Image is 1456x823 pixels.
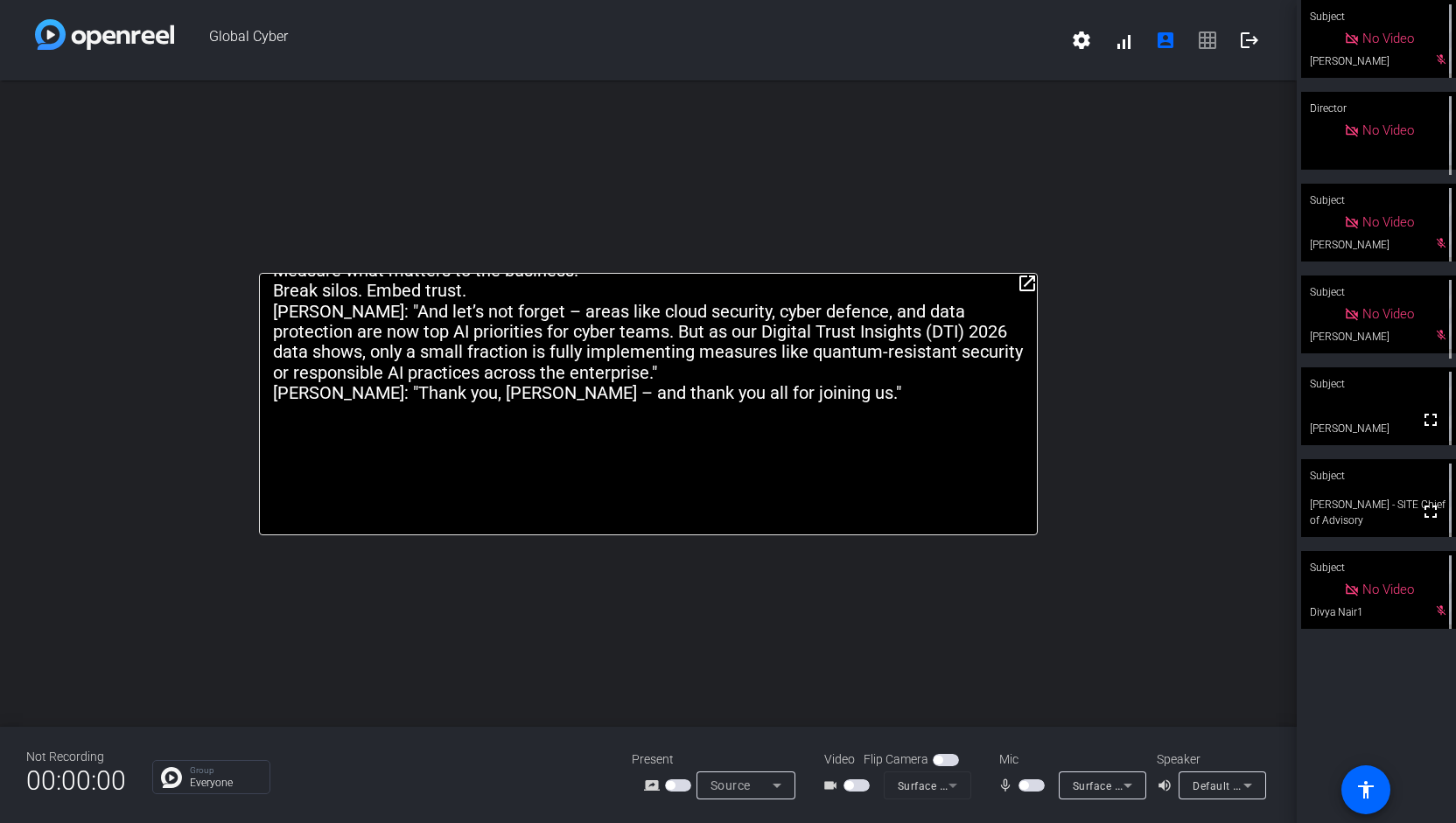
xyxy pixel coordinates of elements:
[1301,459,1456,492] div: Subject
[35,19,174,50] img: white-gradient.svg
[1157,750,1262,769] div: Speaker
[822,775,843,796] mat-icon: videocam_outline
[1155,30,1176,51] mat-icon: account_box
[1301,551,1456,584] div: Subject
[1301,184,1456,217] div: Subject
[1362,31,1414,46] span: No Video
[273,281,1023,301] p: Break silos. Embed trust.
[1301,92,1456,125] div: Director
[1362,122,1414,138] span: No Video
[1420,501,1441,522] mat-icon: fullscreen
[1362,582,1414,597] span: No Video
[824,750,855,769] span: Video
[644,775,665,796] mat-icon: screen_share_outline
[1239,30,1260,51] mat-icon: logout
[1073,778,1380,792] span: Surface Stereo Microphones (Surface High Definition Audio)
[273,302,1023,384] p: [PERSON_NAME]: "And let’s not forget – areas like cloud security, cyber defence, and data protect...
[982,750,1157,769] div: Mic
[632,750,807,769] div: Present
[26,759,126,802] span: 00:00:00
[1362,306,1414,322] span: No Video
[710,778,751,792] span: Source
[1301,367,1456,401] div: Subject
[1362,214,1414,230] span: No Video
[1071,30,1092,51] mat-icon: settings
[997,775,1018,796] mat-icon: mic_none
[174,19,1060,61] span: Global Cyber
[1420,409,1441,430] mat-icon: fullscreen
[1301,275,1456,309] div: Subject
[864,750,928,769] span: Flip Camera
[190,778,261,788] p: Everyone
[1157,775,1178,796] mat-icon: volume_up
[190,766,261,775] p: Group
[1017,273,1038,294] mat-icon: open_in_new
[161,767,182,788] img: Chat Icon
[1355,779,1376,800] mat-icon: accessibility
[1102,19,1144,61] button: signal_cellular_alt
[26,748,126,766] div: Not Recording
[273,383,1023,403] p: [PERSON_NAME]: "Thank you, [PERSON_NAME] – and thank you all for joining us."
